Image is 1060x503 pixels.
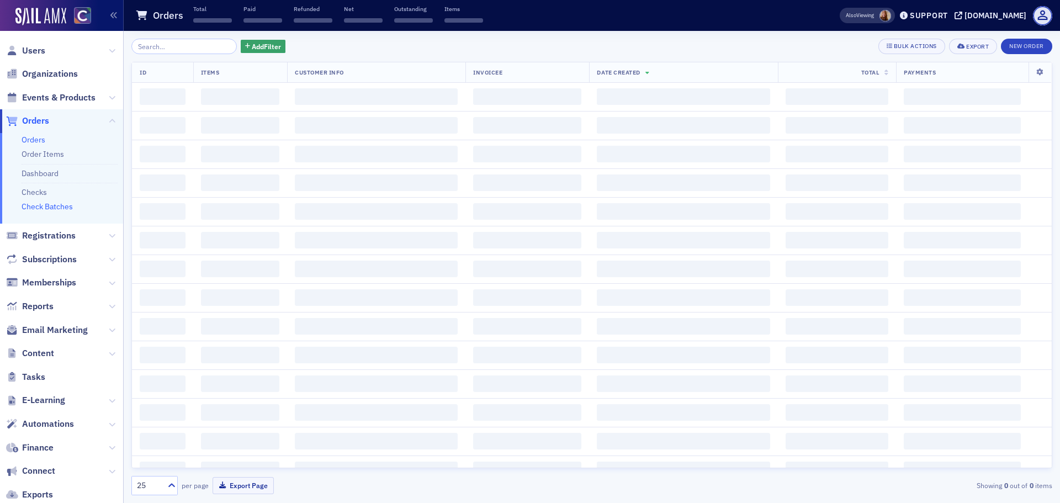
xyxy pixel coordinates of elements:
span: ‌ [444,18,483,23]
a: Tasks [6,371,45,383]
span: Customer Info [295,68,344,76]
span: ‌ [904,347,1021,363]
span: ‌ [786,462,889,478]
span: ‌ [597,203,770,220]
span: Finance [22,442,54,454]
span: ‌ [140,232,185,248]
span: ‌ [597,117,770,134]
span: ‌ [394,18,433,23]
a: E-Learning [6,394,65,406]
span: Subscriptions [22,253,77,266]
span: Organizations [22,68,78,80]
span: Payments [904,68,936,76]
span: ‌ [904,88,1021,105]
span: Reports [22,300,54,313]
span: Users [22,45,45,57]
span: ‌ [344,18,383,23]
span: ‌ [201,232,279,248]
span: Invoicee [473,68,502,76]
span: ‌ [201,289,279,306]
span: ‌ [597,146,770,162]
button: New Order [1001,39,1052,54]
p: Refunded [294,5,332,13]
span: Content [22,347,54,359]
span: ‌ [201,146,279,162]
div: Support [910,10,948,20]
span: ‌ [473,203,581,220]
span: ‌ [597,289,770,306]
a: Users [6,45,45,57]
span: ‌ [140,146,185,162]
span: Tasks [22,371,45,383]
a: Orders [22,135,45,145]
span: ‌ [294,18,332,23]
span: ‌ [295,203,458,220]
span: Exports [22,489,53,501]
button: Bulk Actions [878,39,945,54]
span: ‌ [786,232,889,248]
div: Export [966,44,989,50]
span: ‌ [473,462,581,478]
span: ‌ [295,462,458,478]
span: ‌ [201,261,279,277]
button: AddFilter [241,40,286,54]
span: ‌ [140,433,185,449]
span: ‌ [597,232,770,248]
p: Net [344,5,383,13]
span: ‌ [201,117,279,134]
button: Export [949,39,997,54]
a: Connect [6,465,55,477]
a: View Homepage [66,7,91,26]
span: ‌ [473,174,581,191]
span: ‌ [295,318,458,335]
div: Showing out of items [753,480,1052,490]
span: ‌ [140,347,185,363]
span: Profile [1033,6,1052,25]
span: ‌ [473,117,581,134]
span: ‌ [243,18,282,23]
a: Reports [6,300,54,313]
img: SailAMX [74,7,91,24]
a: Orders [6,115,49,127]
span: ‌ [473,289,581,306]
span: Memberships [22,277,76,289]
span: ‌ [904,289,1021,306]
span: Sheila Duggan [879,10,891,22]
span: Events & Products [22,92,96,104]
span: ‌ [597,174,770,191]
span: ‌ [201,347,279,363]
a: Content [6,347,54,359]
span: ‌ [597,88,770,105]
span: ‌ [140,261,185,277]
span: Add Filter [252,41,281,51]
span: ‌ [140,88,185,105]
span: Items [201,68,220,76]
span: ‌ [473,318,581,335]
span: ‌ [904,433,1021,449]
a: Order Items [22,149,64,159]
span: ‌ [201,318,279,335]
span: ‌ [597,433,770,449]
span: ‌ [140,462,185,478]
span: ‌ [295,404,458,421]
p: Total [193,5,232,13]
span: ‌ [473,261,581,277]
span: ‌ [295,146,458,162]
a: Finance [6,442,54,454]
span: ‌ [904,462,1021,478]
span: ‌ [904,117,1021,134]
a: Registrations [6,230,76,242]
span: ‌ [140,174,185,191]
a: Dashboard [22,168,59,178]
span: Date Created [597,68,640,76]
span: ‌ [140,289,185,306]
span: ‌ [904,146,1021,162]
span: ‌ [295,347,458,363]
span: ‌ [473,375,581,392]
a: Subscriptions [6,253,77,266]
span: ‌ [786,261,889,277]
a: Memberships [6,277,76,289]
button: [DOMAIN_NAME] [955,12,1030,19]
span: ‌ [140,117,185,134]
span: Connect [22,465,55,477]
